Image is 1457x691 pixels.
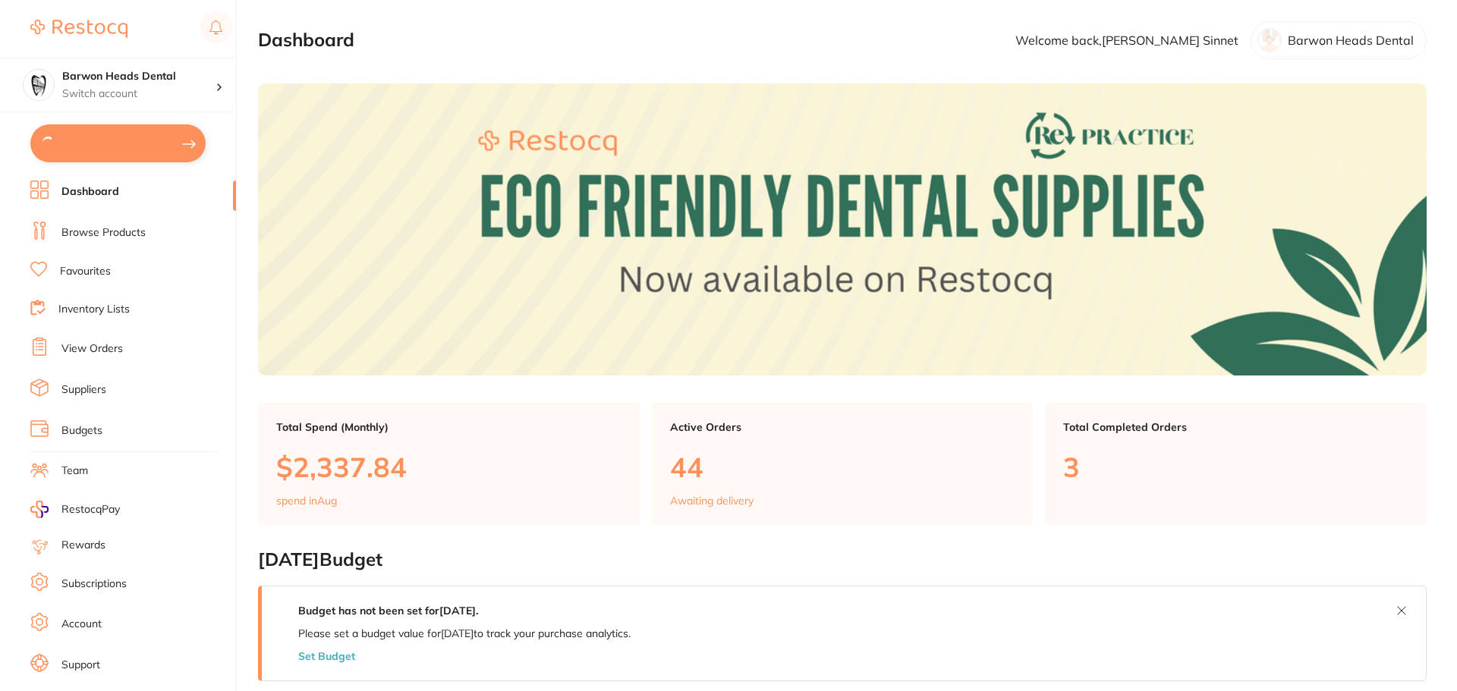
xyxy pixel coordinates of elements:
p: Total Spend (Monthly) [276,421,622,433]
p: Welcome back, [PERSON_NAME] Sinnet [1015,33,1238,47]
a: View Orders [61,341,123,356]
a: Rewards [61,538,105,553]
a: Dashboard [61,184,119,199]
h2: Dashboard [258,30,354,51]
a: Favourites [60,264,111,279]
p: 44 [670,451,1015,482]
p: Active Orders [670,421,1015,433]
strong: Budget has not been set for [DATE] . [298,604,478,617]
span: RestocqPay [61,502,120,517]
a: Account [61,617,102,632]
p: Awaiting delivery [670,495,754,507]
a: Browse Products [61,225,146,240]
img: Barwon Heads Dental [24,70,54,100]
a: Subscriptions [61,576,127,592]
a: Restocq Logo [30,11,127,46]
a: Suppliers [61,382,106,397]
a: Support [61,658,100,673]
img: Dashboard [258,83,1427,375]
p: Barwon Heads Dental [1288,33,1414,47]
a: Team [61,463,88,479]
a: Active Orders44Awaiting delivery [652,403,1034,526]
h2: [DATE] Budget [258,549,1427,570]
a: Budgets [61,423,102,438]
button: Set Budget [298,650,355,662]
p: Total Completed Orders [1063,421,1408,433]
h4: Barwon Heads Dental [62,69,216,84]
p: Switch account [62,86,216,102]
a: Total Spend (Monthly)$2,337.84spend inAug [258,403,640,526]
p: Please set a budget value for [DATE] to track your purchase analytics. [298,627,631,639]
img: RestocqPay [30,501,49,518]
a: Total Completed Orders3 [1045,403,1427,526]
p: spend in Aug [276,495,337,507]
p: $2,337.84 [276,451,622,482]
img: Restocq Logo [30,20,127,38]
p: 3 [1063,451,1408,482]
a: Inventory Lists [58,302,130,317]
a: RestocqPay [30,501,120,518]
